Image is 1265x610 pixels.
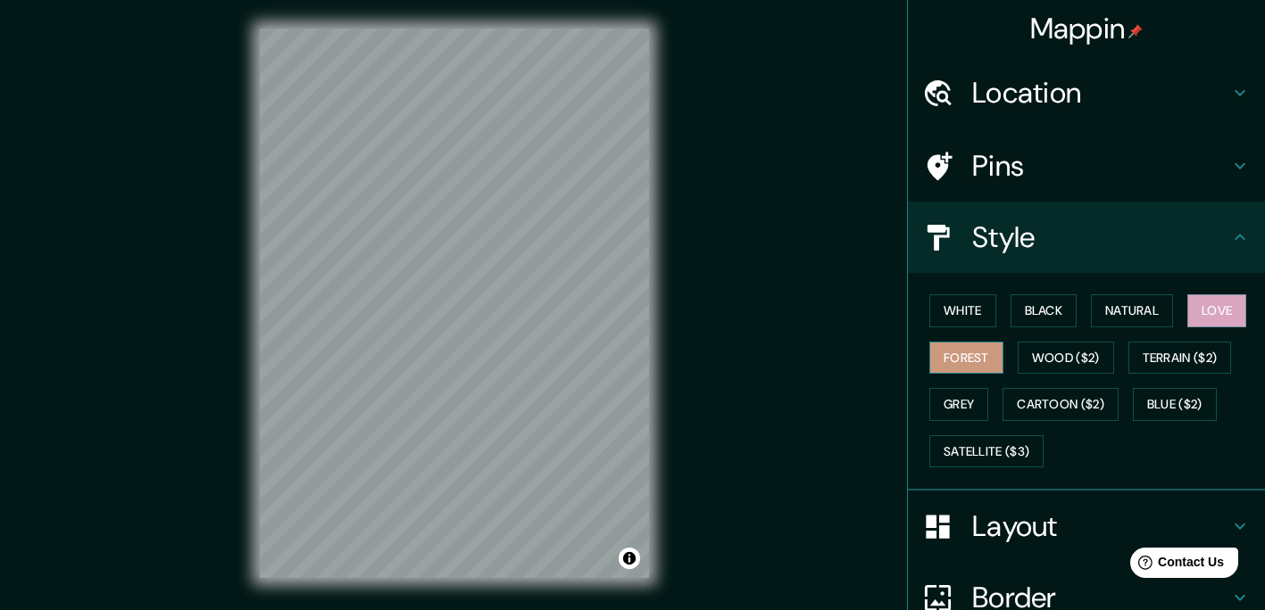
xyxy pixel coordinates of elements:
button: Black [1011,294,1078,327]
h4: Layout [972,508,1229,544]
button: Natural [1091,294,1173,327]
img: pin-icon.png [1128,24,1143,38]
div: Style [908,202,1265,273]
button: Forest [929,342,1003,375]
canvas: Map [260,29,649,578]
iframe: Help widget launcher [1106,540,1245,590]
div: Location [908,57,1265,128]
button: Cartoon ($2) [1003,388,1119,421]
button: Toggle attribution [619,548,640,569]
button: Satellite ($3) [929,435,1044,468]
button: Terrain ($2) [1128,342,1232,375]
h4: Mappin [1030,11,1144,46]
h4: Location [972,75,1229,111]
button: Love [1187,294,1246,327]
div: Pins [908,130,1265,202]
button: Wood ($2) [1018,342,1114,375]
button: White [929,294,996,327]
button: Blue ($2) [1133,388,1217,421]
button: Grey [929,388,988,421]
h4: Pins [972,148,1229,184]
h4: Style [972,219,1229,255]
div: Layout [908,490,1265,562]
